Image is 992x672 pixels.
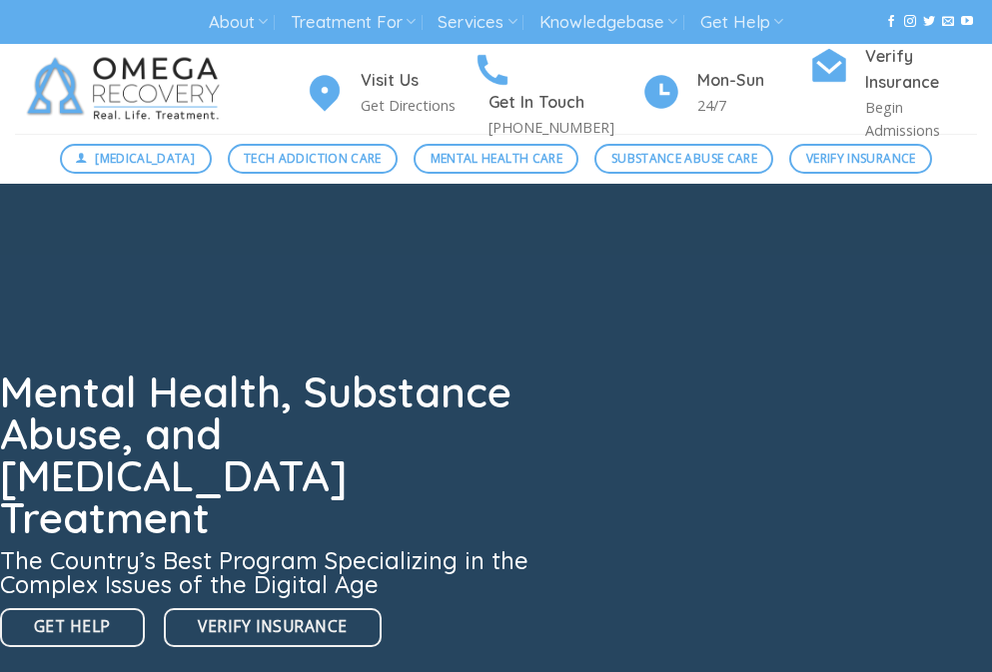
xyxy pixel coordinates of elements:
a: Send us an email [942,15,954,29]
span: Get Help [34,614,111,639]
a: Substance Abuse Care [594,144,773,174]
p: [PHONE_NUMBER] [489,116,640,139]
a: Visit Us Get Directions [305,68,473,117]
a: Verify Insurance [789,144,932,174]
a: Follow on Twitter [923,15,935,29]
a: Tech Addiction Care [228,144,399,174]
span: Verify Insurance [806,149,916,168]
p: Get Directions [361,94,473,117]
a: Treatment For [291,4,416,41]
h4: Mon-Sun [697,68,809,94]
a: Get In Touch [PHONE_NUMBER] [473,47,640,139]
a: About [209,4,268,41]
h4: Visit Us [361,68,473,94]
a: Follow on Facebook [885,15,897,29]
span: Verify Insurance [198,614,347,639]
a: Knowledgebase [539,4,677,41]
span: [MEDICAL_DATA] [95,149,195,168]
p: Begin Admissions [865,96,977,142]
a: Follow on YouTube [961,15,973,29]
a: [MEDICAL_DATA] [60,144,212,174]
span: Tech Addiction Care [244,149,382,168]
a: Get Help [700,4,783,41]
h4: Get In Touch [489,90,640,116]
a: Follow on Instagram [904,15,916,29]
a: Verify Insurance Begin Admissions [809,44,977,142]
a: Mental Health Care [414,144,578,174]
h4: Verify Insurance [865,44,977,96]
p: 24/7 [697,94,809,117]
a: Services [438,4,516,41]
span: Mental Health Care [431,149,562,168]
span: Substance Abuse Care [611,149,757,168]
a: Verify Insurance [164,608,381,647]
img: Omega Recovery [15,44,240,134]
